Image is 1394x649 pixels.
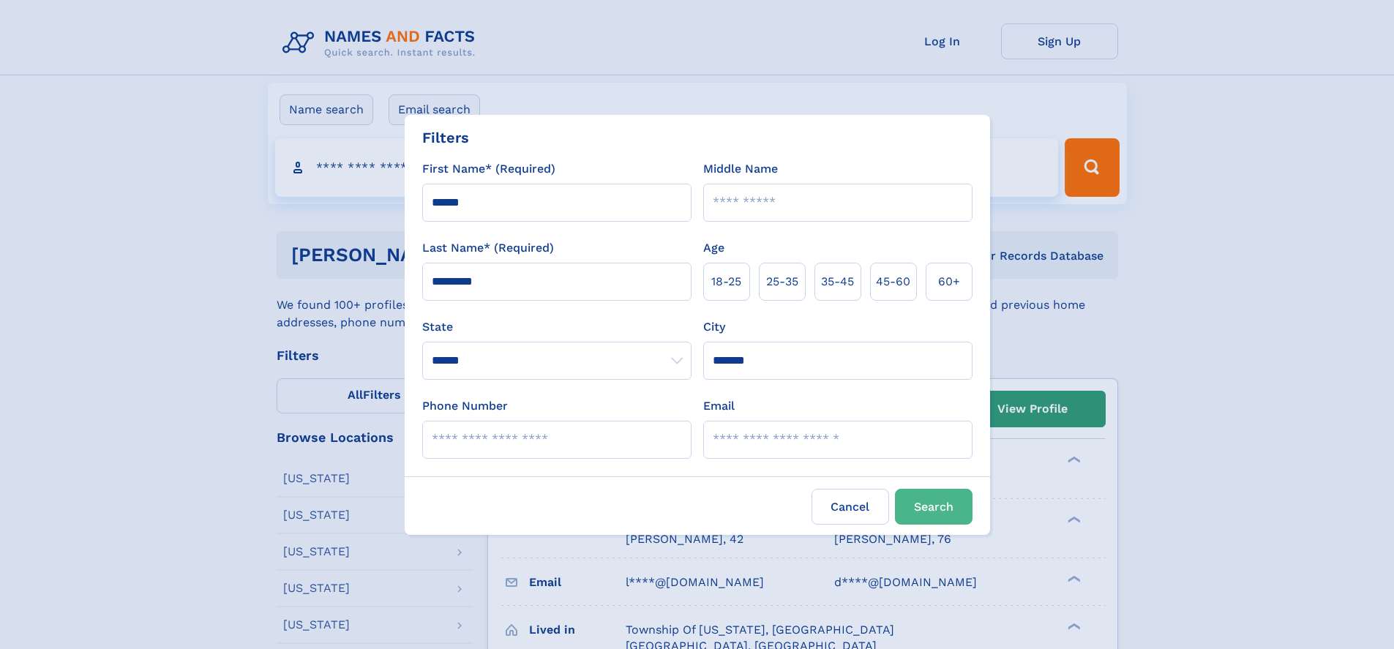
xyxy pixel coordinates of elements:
span: 35‑45 [821,273,854,290]
label: Middle Name [703,160,778,178]
span: 60+ [938,273,960,290]
label: City [703,318,725,336]
label: First Name* (Required) [422,160,555,178]
span: 25‑35 [766,273,798,290]
label: Age [703,239,724,257]
span: 18‑25 [711,273,741,290]
div: Filters [422,127,469,149]
label: Last Name* (Required) [422,239,554,257]
label: Cancel [812,489,889,525]
button: Search [895,489,973,525]
span: 45‑60 [876,273,910,290]
label: State [422,318,692,336]
label: Phone Number [422,397,508,415]
label: Email [703,397,735,415]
